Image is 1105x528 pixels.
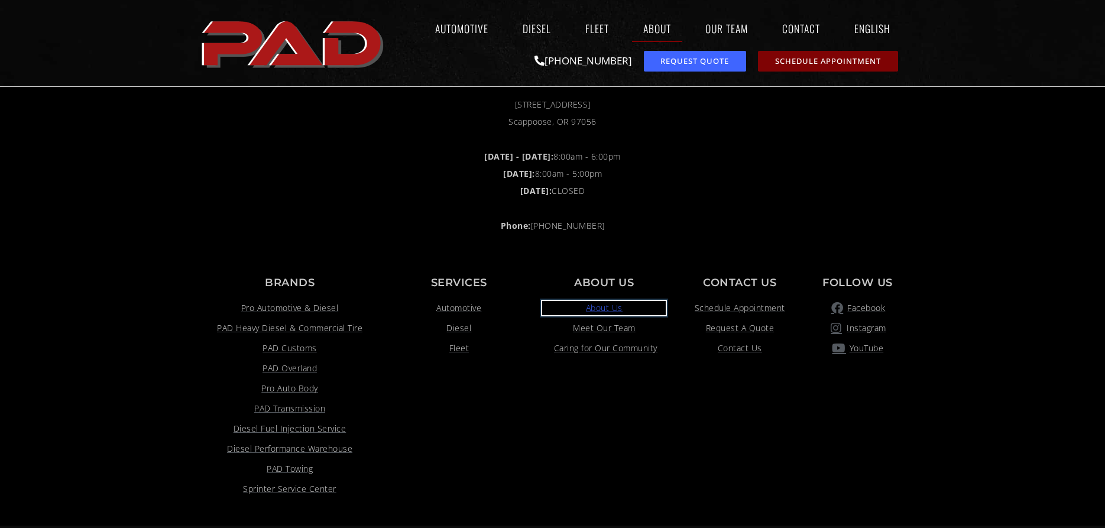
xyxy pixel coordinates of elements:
b: [DATE]: [503,168,535,179]
span: Fleet [449,341,469,355]
a: Our Team [694,15,759,42]
a: English [843,15,908,42]
a: Automotive [388,301,531,315]
a: Visit link opens in a new tab [204,321,376,335]
span: About Us [586,301,623,315]
a: About [632,15,682,42]
p: Services [388,277,531,288]
a: Caring for Our Community [542,341,666,355]
a: PAD Transmission [204,401,376,416]
span: Diesel Performance Warehouse [227,442,352,456]
span: Pro Auto Body [261,381,318,396]
span: [PHONE_NUMBER] [501,219,605,233]
a: YouTube [814,341,901,355]
span: Sprinter Service Center [243,482,336,496]
a: Phone:[PHONE_NUMBER] [204,219,902,233]
span: 8:00am - 5:00pm [503,167,602,181]
span: Schedule Appointment [695,301,785,315]
span: CLOSED [520,184,585,198]
span: Request Quote [660,57,729,65]
a: Diesel [388,321,531,335]
strong: Phone: [501,220,531,231]
a: PAD Customs [204,341,376,355]
a: Visit link opens in a new tab [204,442,376,456]
span: Request A Quote [706,321,775,335]
span: Contact Us [718,341,762,355]
span: PAD Towing [267,462,313,476]
a: Visit link opens in a new tab [204,381,376,396]
p: About Us [542,277,666,288]
a: Schedule Appointment [678,301,802,315]
span: YouTube [847,341,884,355]
span: [STREET_ADDRESS] [515,98,591,112]
a: Meet Our Team [542,321,666,335]
span: Diesel [446,321,471,335]
span: PAD Heavy Diesel & Commercial Tire [217,321,362,335]
a: pro automotive and diesel home page [198,11,390,75]
a: request a service or repair quote [644,51,746,72]
a: Contact Us [678,341,802,355]
span: Scappoose, OR 97056 [508,115,597,129]
p: Follow Us [814,277,901,288]
span: Pro Automotive & Diesel [241,301,339,315]
span: Schedule Appointment [775,57,881,65]
img: The image shows the word "PAD" in bold, red, uppercase letters with a slight shadow effect. [198,11,390,75]
span: Caring for Our Community [551,341,657,355]
b: [DATE] - [DATE]: [484,151,553,162]
a: About Us [542,301,666,315]
a: [PHONE_NUMBER] [534,54,632,67]
span: Instagram [844,321,886,335]
a: Fleet [574,15,620,42]
a: schedule repair or service appointment [758,51,898,72]
a: pro automotive and diesel instagram page [814,321,901,335]
span: PAD Transmission [254,401,325,416]
a: Contact [771,15,831,42]
p: Brands [204,277,376,288]
nav: Menu [390,15,908,42]
a: Visit link opens in a new tab [204,361,376,375]
a: Visit link opens in a new tab [204,462,376,476]
span: PAD Customs [263,341,317,355]
a: Diesel [511,15,562,42]
a: Fleet [388,341,531,355]
a: Request A Quote [678,321,802,335]
a: Pro Automotive & Diesel [204,301,376,315]
span: PAD Overland [263,361,317,375]
span: Facebook [844,301,885,315]
span: 8:00am - 6:00pm [484,150,621,164]
span: Diesel Fuel Injection Service [234,422,346,436]
a: Visit link opens in a new tab [204,422,376,436]
a: pro automotive and diesel facebook page [814,301,901,315]
span: Meet Our Team [573,321,636,335]
b: [DATE]: [520,185,552,196]
p: Contact us [678,277,802,288]
span: Automotive [436,301,481,315]
a: Automotive [424,15,500,42]
a: Visit link opens in a new tab [204,482,376,496]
